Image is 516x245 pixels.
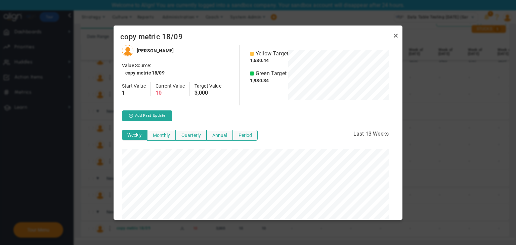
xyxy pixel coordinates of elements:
[156,83,185,89] span: Current Value
[122,63,151,68] span: Value Source:
[125,70,165,76] h4: copy metric 18/09
[176,130,207,141] button: Quarterly
[122,45,133,56] img: Sudhir Dakshinamurthy
[195,90,221,96] h4: 3,000
[195,83,221,89] span: Target Value
[122,130,147,140] button: Weekly
[122,83,146,89] span: Start Value
[250,78,288,84] h4: 1,980.34
[122,110,172,121] button: Add Past Update
[392,32,400,40] a: Close
[147,130,176,141] button: Monthly
[250,57,288,63] h4: 1,680.44
[156,90,185,96] h4: 10
[137,48,174,54] h4: [PERSON_NAME]
[233,130,258,141] button: Period
[207,130,233,141] button: Annual
[256,70,287,78] span: Green Target
[256,50,288,58] span: Yellow Target
[122,90,146,96] h4: 1
[348,128,394,143] h4: Last 13 Weeks
[120,32,396,42] span: copy metric 18/09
